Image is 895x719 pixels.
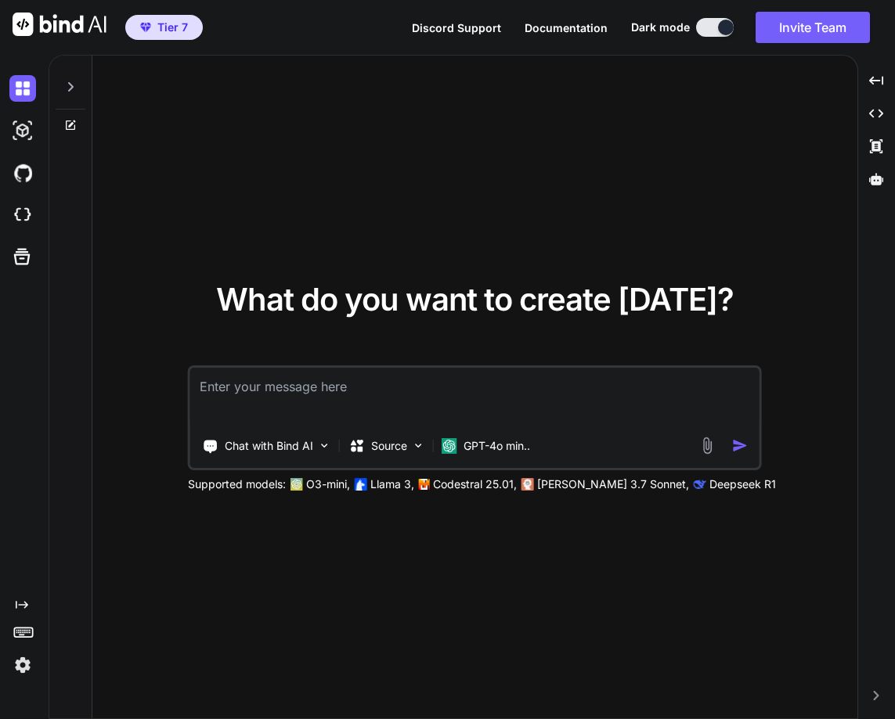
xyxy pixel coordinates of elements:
img: cloudideIcon [9,202,36,228]
img: premium [140,23,151,32]
p: Llama 3, [370,476,414,492]
button: Invite Team [756,12,870,43]
p: Source [371,438,407,454]
img: Pick Tools [318,439,331,452]
p: [PERSON_NAME] 3.7 Sonnet, [537,476,689,492]
img: Pick Models [412,439,425,452]
img: darkAi-studio [9,117,36,144]
span: Tier 7 [157,20,188,35]
img: Llama2 [355,478,367,491]
img: Mistral-AI [419,479,430,490]
p: O3-mini, [306,476,350,492]
p: Deepseek R1 [709,476,776,492]
span: Dark mode [631,20,690,35]
p: Chat with Bind AI [225,438,313,454]
p: GPT-4o min.. [464,438,530,454]
button: premiumTier 7 [125,15,203,40]
img: GPT-4 [291,478,303,491]
img: claude [694,478,706,491]
p: Codestral 25.01, [433,476,517,492]
span: Documentation [525,21,608,34]
button: Documentation [525,20,608,36]
img: githubDark [9,160,36,186]
img: claude [521,478,534,491]
img: GPT-4o mini [442,438,457,454]
span: What do you want to create [DATE]? [216,280,734,318]
img: darkChat [9,75,36,102]
button: Discord Support [412,20,501,36]
img: icon [732,437,749,454]
span: Discord Support [412,21,501,34]
img: Bind AI [13,13,106,36]
img: attachment [698,437,716,455]
img: settings [9,652,36,678]
p: Supported models: [188,476,286,492]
